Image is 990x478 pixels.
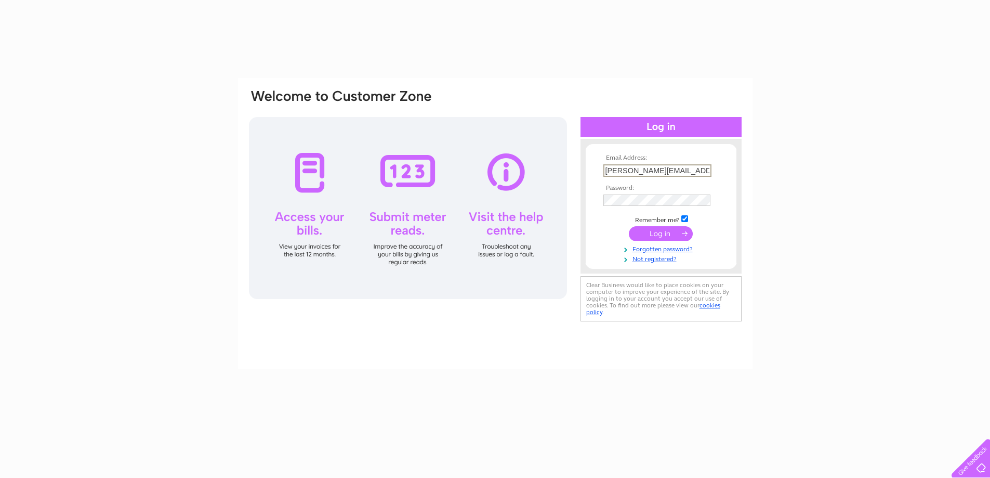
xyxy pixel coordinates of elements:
[601,214,721,224] td: Remember me?
[586,302,720,316] a: cookies policy
[601,185,721,192] th: Password:
[601,154,721,162] th: Email Address:
[629,226,693,241] input: Submit
[603,253,721,263] a: Not registered?
[580,276,742,321] div: Clear Business would like to place cookies on your computer to improve your experience of the sit...
[603,243,721,253] a: Forgotten password?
